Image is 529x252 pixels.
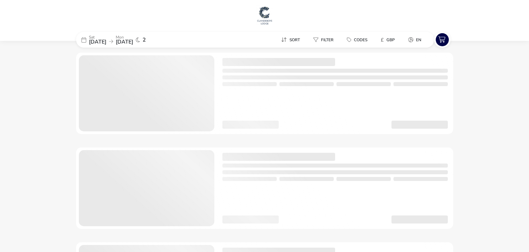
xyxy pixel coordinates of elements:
span: en [416,37,421,43]
img: Main Website [256,5,273,25]
button: Filter [308,35,339,45]
p: Sat [89,35,106,39]
button: Sort [276,35,305,45]
div: Sat[DATE]Mon[DATE]2 [76,32,177,48]
i: £ [381,37,384,43]
button: £GBP [375,35,400,45]
span: Sort [289,37,300,43]
span: [DATE] [89,38,106,46]
button: Codes [341,35,373,45]
span: Filter [321,37,333,43]
naf-pibe-menu-bar-item: Sort [276,35,308,45]
button: en [403,35,427,45]
naf-pibe-menu-bar-item: en [403,35,429,45]
p: Mon [116,35,133,39]
span: Codes [354,37,367,43]
span: GBP [386,37,395,43]
naf-pibe-menu-bar-item: £GBP [375,35,403,45]
naf-pibe-menu-bar-item: Codes [341,35,375,45]
span: [DATE] [116,38,133,46]
naf-pibe-menu-bar-item: Filter [308,35,341,45]
span: 2 [143,37,146,43]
